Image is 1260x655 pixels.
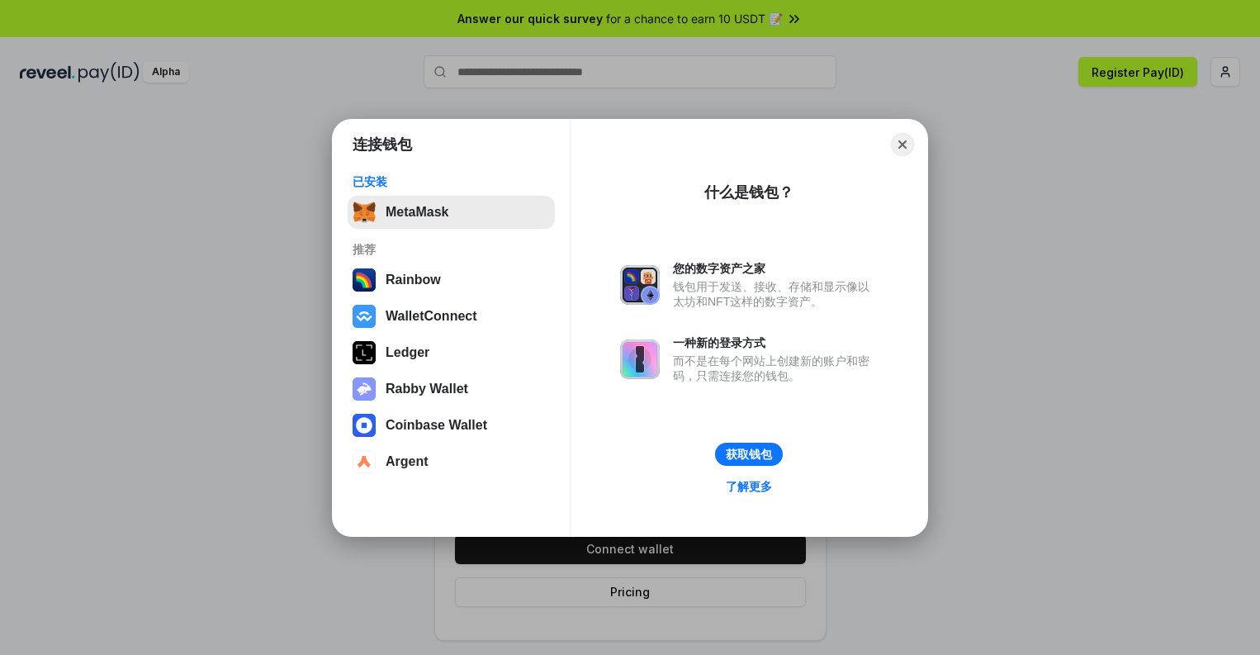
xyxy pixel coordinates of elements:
button: Coinbase Wallet [348,409,555,442]
button: Rabby Wallet [348,373,555,406]
div: MetaMask [386,205,448,220]
div: Rabby Wallet [386,382,468,396]
button: WalletConnect [348,300,555,333]
div: Rainbow [386,273,441,287]
button: 获取钱包 [715,443,783,466]
img: svg+xml,%3Csvg%20xmlns%3D%22http%3A%2F%2Fwww.w3.org%2F2000%2Fsvg%22%20fill%3D%22none%22%20viewBox... [620,265,660,305]
a: 了解更多 [716,476,782,497]
img: svg+xml,%3Csvg%20width%3D%2228%22%20height%3D%2228%22%20viewBox%3D%220%200%2028%2028%22%20fill%3D... [353,414,376,437]
img: svg+xml,%3Csvg%20xmlns%3D%22http%3A%2F%2Fwww.w3.org%2F2000%2Fsvg%22%20fill%3D%22none%22%20viewBox... [353,377,376,401]
div: 您的数字资产之家 [673,261,878,276]
img: svg+xml,%3Csvg%20width%3D%2228%22%20height%3D%2228%22%20viewBox%3D%220%200%2028%2028%22%20fill%3D... [353,305,376,328]
img: svg+xml,%3Csvg%20fill%3D%22none%22%20height%3D%2233%22%20viewBox%3D%220%200%2035%2033%22%20width%... [353,201,376,224]
img: svg+xml,%3Csvg%20xmlns%3D%22http%3A%2F%2Fwww.w3.org%2F2000%2Fsvg%22%20width%3D%2228%22%20height%3... [353,341,376,364]
button: Ledger [348,336,555,369]
div: 推荐 [353,242,550,257]
button: Argent [348,445,555,478]
img: svg+xml,%3Csvg%20xmlns%3D%22http%3A%2F%2Fwww.w3.org%2F2000%2Fsvg%22%20fill%3D%22none%22%20viewBox... [620,339,660,379]
div: Ledger [386,345,429,360]
div: 了解更多 [726,479,772,494]
div: Argent [386,454,429,469]
button: MetaMask [348,196,555,229]
div: 钱包用于发送、接收、存储和显示像以太坊和NFT这样的数字资产。 [673,279,878,309]
div: 获取钱包 [726,447,772,462]
div: 已安装 [353,174,550,189]
h1: 连接钱包 [353,135,412,154]
img: svg+xml,%3Csvg%20width%3D%2228%22%20height%3D%2228%22%20viewBox%3D%220%200%2028%2028%22%20fill%3D... [353,450,376,473]
button: Rainbow [348,263,555,297]
div: 一种新的登录方式 [673,335,878,350]
div: 什么是钱包？ [704,183,793,202]
button: Close [891,133,914,156]
div: 而不是在每个网站上创建新的账户和密码，只需连接您的钱包。 [673,354,878,383]
div: Coinbase Wallet [386,418,487,433]
div: WalletConnect [386,309,477,324]
img: svg+xml,%3Csvg%20width%3D%22120%22%20height%3D%22120%22%20viewBox%3D%220%200%20120%20120%22%20fil... [353,268,376,292]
